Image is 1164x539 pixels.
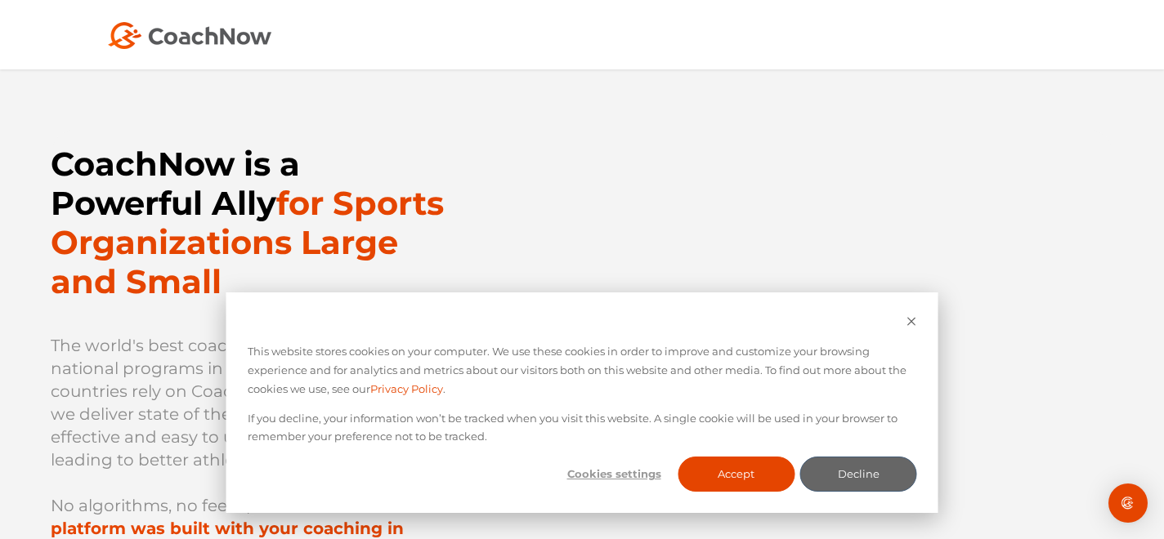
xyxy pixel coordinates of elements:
div: Open Intercom Messenger [1108,483,1148,523]
iframe: YouTube video player [518,175,1113,514]
a: Privacy Policy [370,380,443,399]
div: Cookie banner [226,292,938,513]
button: Accept [678,457,795,492]
button: Cookies settings [556,457,673,492]
p: This website stores cookies on your computer. We use these cookies in order to improve and custom... [248,342,917,398]
p: If you decline, your information won’t be tracked when you visit this website. A single cookie wi... [248,409,917,447]
button: Dismiss cookie banner [907,314,917,332]
img: Coach Now [108,22,271,49]
button: Decline [800,457,917,492]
